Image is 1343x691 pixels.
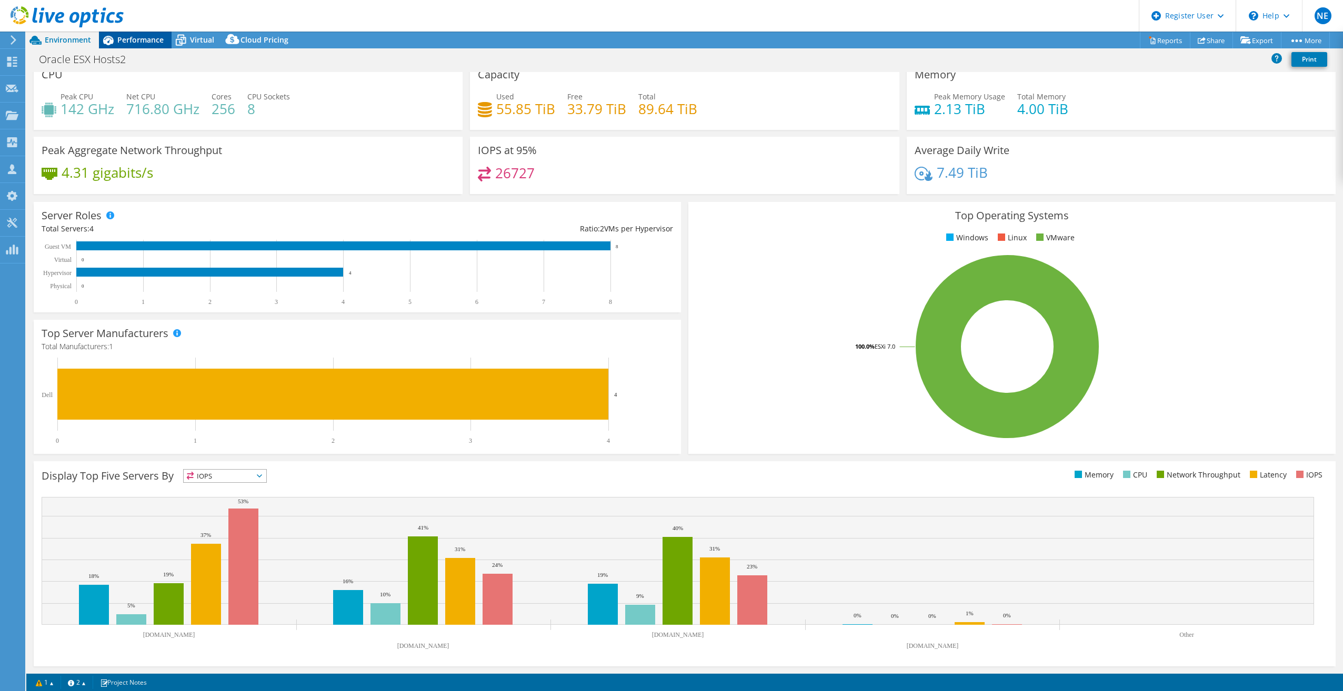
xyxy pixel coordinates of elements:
tspan: ESXi 7.0 [875,342,895,350]
text: 0 [75,298,78,306]
li: Linux [995,232,1027,243]
text: 4 [614,391,617,398]
text: 4 [349,270,352,276]
text: 0 [82,283,84,289]
text: 0% [1003,612,1011,618]
span: Cloud Pricing [240,35,288,45]
span: Peak CPU [61,92,93,101]
h4: 2.13 TiB [934,103,1005,115]
text: 19% [163,571,174,577]
div: Total Servers: [42,223,357,235]
h4: Total Manufacturers: [42,341,673,352]
text: 1 [142,298,145,306]
h3: Capacity [478,69,519,80]
h1: Oracle ESX Hosts2 [34,54,142,65]
span: Cores [212,92,232,101]
a: Project Notes [93,676,154,689]
li: Memory [1072,469,1114,481]
text: [DOMAIN_NAME] [143,631,195,638]
h4: 716.80 GHz [126,103,199,115]
text: 9% [636,593,644,599]
text: Other [1179,631,1194,638]
h4: 55.85 TiB [496,103,555,115]
span: Performance [117,35,164,45]
h4: 4.31 gigabits/s [62,167,153,178]
text: 31% [709,545,720,552]
text: 3 [275,298,278,306]
a: Print [1291,52,1327,67]
text: 2 [332,437,335,444]
text: 3 [469,437,472,444]
span: IOPS [184,470,266,482]
text: 0% [928,613,936,619]
text: 0 [56,437,59,444]
text: Physical [50,282,72,290]
span: Peak Memory Usage [934,92,1005,101]
a: Reports [1140,32,1190,48]
text: 0% [891,613,899,619]
text: 10% [380,591,390,597]
h4: 26727 [495,167,535,179]
span: NE [1315,7,1331,24]
h4: 4.00 TiB [1017,103,1068,115]
text: 16% [343,578,353,584]
text: Guest VM [45,243,71,250]
span: 1 [109,341,113,351]
text: 18% [88,573,99,579]
li: Network Throughput [1154,469,1240,481]
text: 1% [966,610,974,616]
text: [DOMAIN_NAME] [397,642,449,649]
a: 1 [28,676,61,689]
svg: \n [1249,11,1258,21]
text: 31% [455,546,465,552]
text: 4 [342,298,345,306]
li: Latency [1247,469,1287,481]
span: Environment [45,35,91,45]
h3: Top Operating Systems [696,210,1328,221]
h4: 256 [212,103,235,115]
span: Free [567,92,583,101]
a: 2 [61,676,93,689]
text: 24% [492,562,503,568]
text: Virtual [54,256,72,263]
span: Virtual [190,35,214,45]
h4: 142 GHz [61,103,114,115]
span: Total [638,92,656,101]
text: 1 [194,437,197,444]
h3: CPU [42,69,63,80]
text: 40% [673,525,683,531]
span: Used [496,92,514,101]
h3: Server Roles [42,210,102,221]
li: VMware [1034,232,1075,243]
span: Net CPU [126,92,155,101]
h3: Peak Aggregate Network Throughput [42,145,222,156]
a: More [1281,32,1330,48]
text: 6 [475,298,478,306]
span: Total Memory [1017,92,1066,101]
text: [DOMAIN_NAME] [652,631,704,638]
text: 0 [82,257,84,262]
div: Ratio: VMs per Hypervisor [357,223,673,235]
text: 4 [607,437,610,444]
h3: Memory [915,69,956,80]
h4: 8 [247,103,290,115]
h3: IOPS at 95% [478,145,537,156]
span: CPU Sockets [247,92,290,101]
h4: 33.79 TiB [567,103,626,115]
h3: Average Daily Write [915,145,1009,156]
text: 7 [542,298,545,306]
h4: 89.64 TiB [638,103,697,115]
h3: Top Server Manufacturers [42,328,168,339]
span: 4 [89,223,94,233]
text: Dell [42,391,53,399]
text: 23% [747,563,757,570]
text: 41% [418,524,428,531]
text: 8 [616,244,618,249]
li: IOPS [1294,469,1322,481]
text: 0% [854,612,861,618]
li: CPU [1120,469,1147,481]
text: [DOMAIN_NAME] [907,642,959,649]
text: Hypervisor [43,269,72,277]
text: 8 [609,298,612,306]
text: 53% [238,498,248,504]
